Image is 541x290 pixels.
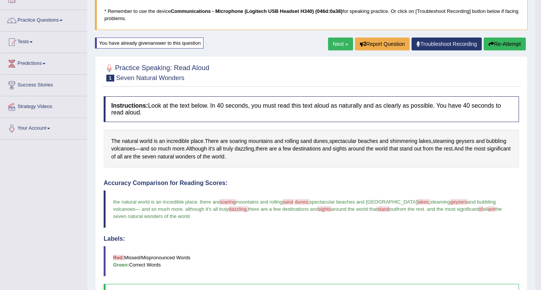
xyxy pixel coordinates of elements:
span: are [488,206,495,212]
span: Click to see word definition [159,137,165,145]
span: Click to see word definition [487,145,511,153]
span: and the most significant [427,206,479,212]
span: Click to see word definition [269,145,277,153]
span: mountains and rolling [236,199,283,205]
span: Click to see word definition [285,137,299,145]
a: Your Account [0,118,87,137]
span: Click to see word definition [256,145,268,153]
span: Click to see word definition [390,137,417,145]
span: Click to see word definition [389,145,398,153]
span: Click to see word definition [329,137,356,145]
span: . [197,199,199,205]
span: Click to see word definition [205,137,219,145]
span: Click to see word definition [322,145,331,153]
span: geysers [450,199,468,205]
span: stand [377,206,390,212]
span: Click to see word definition [419,137,431,145]
blockquote: Missed/Mispronounced Words Correct Words [104,246,519,276]
span: soaring [219,199,236,205]
span: Click to see word definition [124,153,131,161]
span: out [390,206,396,212]
span: spectacular beaches and [GEOGRAPHIC_DATA] [310,199,417,205]
span: Click to see word definition [154,137,158,145]
div: You have already given answer to this question [95,38,203,49]
h4: Accuracy Comparison for Reading Scores: [104,180,519,187]
span: there are [200,199,219,205]
span: Click to see word definition [283,145,291,153]
span: Click to see word definition [454,145,464,153]
span: Click to see word definition [235,145,254,153]
span: Click to see word definition [208,145,215,153]
span: Click to see word definition [292,145,321,153]
small: Seven Natural Wonders [116,74,185,82]
span: Click to see word definition [444,145,453,153]
h4: Labels: [104,235,519,242]
span: Click to see word definition [476,137,484,145]
span: Click to see word definition [167,137,189,145]
span: although it's all truly [185,206,229,212]
button: Report Question [355,38,410,50]
span: Click to see word definition [435,145,442,153]
b: Green: [113,262,129,268]
a: Tests [0,31,87,50]
span: Click to see word definition [486,137,506,145]
span: Click to see word definition [220,137,228,145]
span: Click to see word definition [111,145,135,153]
span: Click to see word definition [117,153,123,161]
h2: Practice Speaking: Read Aloud [104,63,209,82]
b: Red: [113,255,124,260]
span: dunes, [295,199,309,205]
h4: Look at the text below. In 40 seconds, you must read this text aloud as naturally and as clearly ... [104,96,519,122]
span: Click to see word definition [223,145,233,153]
span: Click to see word definition [203,153,210,161]
span: Click to see word definition [333,145,347,153]
span: Click to see word definition [366,145,373,153]
span: Click to see word definition [248,137,273,145]
span: Click to see word definition [399,145,412,153]
span: 1 [106,75,114,82]
span: Click to see word definition [197,153,202,161]
div: . , , — . , . . [104,130,519,168]
span: Click to see word definition [300,137,312,145]
span: Click to see word definition [151,145,156,153]
span: Click to see word definition [142,153,156,161]
span: Click to see word definition [229,137,247,145]
span: Click to see word definition [133,153,140,161]
a: Next » [328,38,353,50]
span: sights [318,206,331,212]
span: Click to see word definition [414,145,421,153]
a: Success Stories [0,75,87,94]
b: Instructions: [111,102,148,109]
span: Click to see word definition [216,145,222,153]
span: Click to see word definition [186,145,207,153]
span: Click to see word definition [158,153,174,161]
span: sand [283,199,293,205]
span: Click to see word definition [375,145,388,153]
span: Click to see word definition [456,137,475,145]
span: Click to see word definition [191,137,203,145]
span: and so much more [142,206,183,212]
span: all [483,206,488,212]
span: the natural world is an incredible place [113,199,197,205]
span: Click to see word definition [358,137,378,145]
span: Click to see word definition [175,153,196,161]
span: Click to see word definition [465,145,472,153]
a: Strategy Videos [0,96,87,115]
span: . [183,206,184,212]
span: of [479,206,483,212]
span: steaming [430,199,450,205]
span: from the rest [396,206,424,212]
span: . [424,206,426,212]
span: Click to see word definition [380,137,388,145]
span: Click to see word definition [122,137,138,145]
span: Click to see word definition [274,137,283,145]
span: Click to see word definition [348,145,365,153]
span: Click to see word definition [423,145,434,153]
span: Click to see word definition [158,145,171,153]
span: Click to see word definition [313,137,328,145]
span: lakes, [417,199,430,205]
span: Click to see word definition [433,137,454,145]
span: Click to see word definition [172,145,185,153]
a: Practice Questions [0,10,87,29]
span: Click to see word definition [212,153,224,161]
